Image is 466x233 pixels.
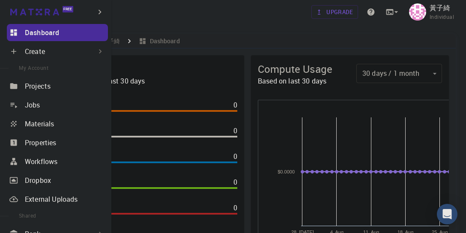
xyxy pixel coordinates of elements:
span: My Account [19,64,48,71]
div: Create [7,43,108,60]
p: Create [25,46,45,57]
span: Compute Usage [258,62,356,76]
a: Workflows [7,153,108,170]
p: 0 [233,203,237,213]
span: Jobs [53,62,237,76]
a: Materials [7,115,108,132]
p: Jobs [25,100,40,110]
div: Open Intercom Messenger [437,204,457,224]
p: 0 [233,100,237,110]
a: Dropbox [7,172,108,189]
p: Dashboard [25,27,59,38]
p: 0 [233,125,237,136]
div: 30 days / 1 month [356,65,442,82]
span: Based on last 30 days [258,76,356,86]
span: Shared [19,212,36,219]
p: 0 [233,151,237,161]
p: Properties [25,137,57,148]
img: 黃子綺 [409,3,426,21]
p: Workflows [25,156,57,167]
img: logo [10,9,59,15]
a: Projects [7,78,108,95]
h6: Dashboard [146,36,180,46]
p: 黃子綺 [430,3,450,13]
text: $0.0000 [278,169,295,174]
p: 0 [233,177,237,187]
span: Individual [430,13,454,21]
a: Dashboard [7,24,108,41]
a: Properties [7,134,108,151]
a: Upgrade [311,5,358,19]
a: External Uploads [7,191,108,208]
nav: breadcrumb [43,36,182,46]
p: Dropbox [25,175,51,185]
p: External Uploads [25,194,78,204]
a: Jobs [7,96,108,114]
p: Materials [25,119,54,129]
p: Projects [25,81,51,91]
span: 0 jobs during the last 30 days [53,76,237,86]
